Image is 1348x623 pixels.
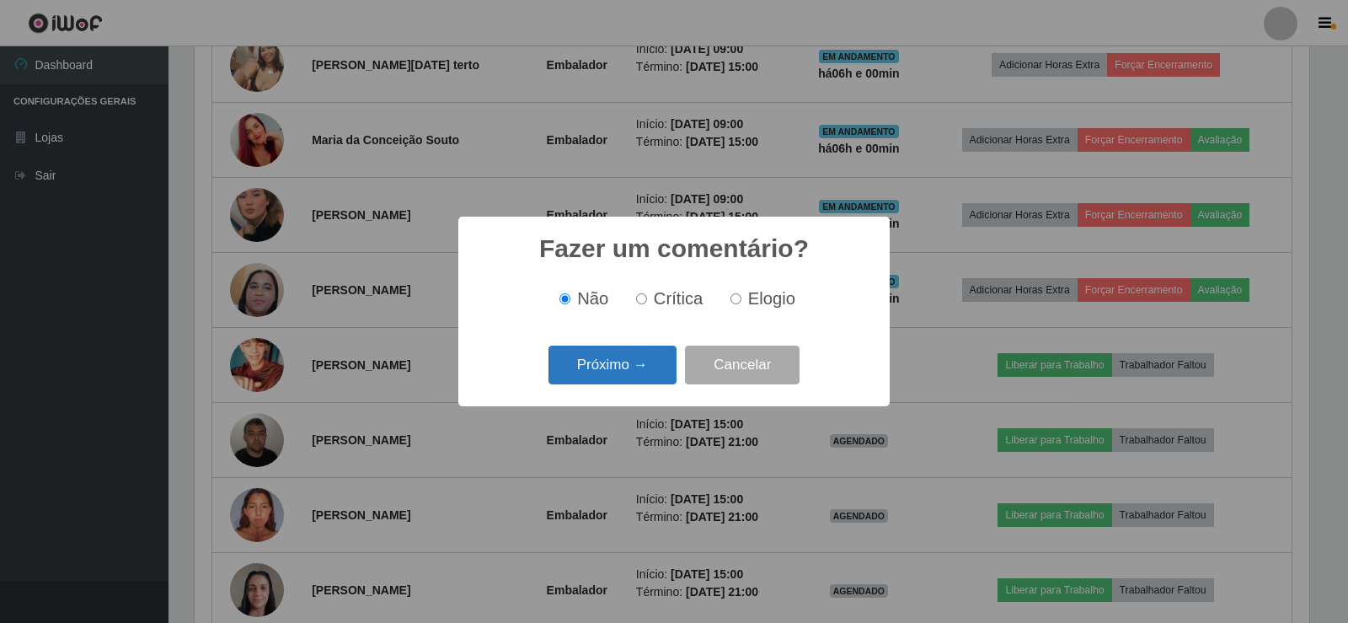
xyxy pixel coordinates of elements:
input: Elogio [730,293,741,304]
span: Não [577,289,608,308]
span: Crítica [654,289,703,308]
input: Crítica [636,293,647,304]
input: Não [559,293,570,304]
button: Próximo → [548,346,677,385]
h2: Fazer um comentário? [539,234,809,264]
span: Elogio [748,289,795,308]
button: Cancelar [685,346,800,385]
